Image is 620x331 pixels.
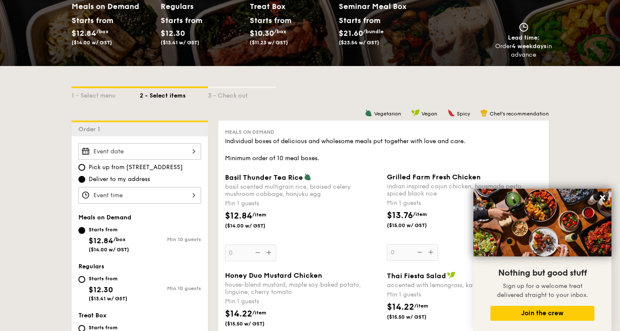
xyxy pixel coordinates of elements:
[225,199,380,208] div: Min 1 guests
[225,183,380,198] div: basil scented multigrain rice, braised celery mushroom cabbage, hanjuku egg
[72,29,96,38] span: $12.84
[374,111,401,117] span: Vegetarian
[140,285,201,291] div: Min 10 guests
[78,227,85,234] input: Starts from$12.84/box($14.00 w/ GST)Min 10 guests
[413,211,427,217] span: /item
[304,173,311,181] img: icon-vegetarian.fe4039eb.svg
[252,310,266,316] span: /item
[78,312,107,319] span: Treat Box
[78,176,85,183] input: Deliver to my address
[89,226,129,233] div: Starts from
[339,40,379,46] span: ($23.54 w/ GST)
[490,306,594,321] button: Join the crew
[457,111,470,117] span: Spicy
[72,40,112,46] span: ($14.00 w/ GST)
[113,236,126,242] span: /box
[387,222,445,229] span: ($15.00 w/ GST)
[89,236,113,245] span: $12.84
[490,111,549,117] span: Chef's recommendation
[225,320,283,327] span: ($15.50 w/ GST)
[225,129,274,135] span: Meals on Demand
[161,14,199,27] div: Starts from
[78,164,85,171] input: Pick up from [STREET_ADDRESS]
[387,210,413,221] span: $13.76
[517,23,530,32] img: icon-clock.2db775ea.svg
[339,0,428,12] h2: Seminar Meal Box
[497,282,588,299] span: Sign up for a welcome treat delivered straight to your inbox.
[508,34,539,41] span: Lead time:
[250,29,274,38] span: $10.30
[89,296,127,302] span: ($13.41 w/ GST)
[512,43,547,50] strong: 4 weekdays
[387,291,542,299] div: Min 1 guests
[72,0,154,12] h2: Meals on Demand
[96,29,109,35] span: /box
[447,271,456,279] img: icon-vegan.f8ff3823.svg
[387,282,542,289] div: accented with lemongrass, kaffir lime leaf, red chilli
[473,189,611,256] img: DSC07876-Edit02-Large.jpeg
[447,109,455,117] img: icon-spicy.37a8142b.svg
[89,247,129,253] span: ($14.00 w/ GST)
[250,40,288,46] span: ($11.23 w/ GST)
[78,187,201,204] input: Event time
[387,272,446,280] span: Thai Fiesta Salad
[225,137,542,163] div: Individual boxes of delicious and wholesome meals put together with love and care. Minimum order ...
[89,175,150,184] span: Deliver to my address
[339,14,380,27] div: Starts from
[225,271,322,279] span: Honey Duo Mustard Chicken
[225,211,252,221] span: $12.84
[161,40,199,46] span: ($13.41 w/ GST)
[225,173,303,181] span: Basil Thunder Tea Rice
[387,199,542,207] div: Min 1 guests
[495,42,552,59] div: Order in advance
[161,0,243,12] h2: Regulars
[89,324,127,331] div: Starts from
[596,191,609,204] button: Close
[225,222,283,229] span: ($14.00 w/ GST)
[140,236,201,242] div: Min 10 guests
[250,14,288,27] div: Starts from
[387,173,481,181] span: Grilled Farm Fresh Chicken
[225,309,252,319] span: $14.22
[250,0,332,12] h2: Treat Box
[365,109,372,117] img: icon-vegetarian.fe4039eb.svg
[140,88,208,100] div: 2 - Select items
[78,143,201,160] input: Event date
[208,88,276,100] div: 3 - Check out
[411,109,420,117] img: icon-vegan.f8ff3823.svg
[339,29,363,38] span: $21.60
[252,212,266,218] span: /item
[225,281,380,296] div: house-blend mustard, maple soy baked potato, linguine, cherry tomato
[274,29,286,35] span: /box
[387,314,445,320] span: ($15.50 w/ GST)
[421,111,437,117] span: Vegan
[89,163,183,172] span: Pick up from [STREET_ADDRESS]
[480,109,488,117] img: icon-chef-hat.a58ddaea.svg
[225,297,380,306] div: Min 1 guests
[78,276,85,283] input: Starts from$12.30($13.41 w/ GST)Min 10 guests
[414,303,428,309] span: /item
[78,263,104,270] span: Regulars
[72,88,140,100] div: 1 - Select menu
[498,268,587,278] span: Nothing but good stuff
[387,302,414,312] span: $14.22
[78,126,104,133] span: Order 1
[363,29,384,35] span: /bundle
[78,214,131,221] span: Meals on Demand
[161,29,185,38] span: $12.30
[89,285,113,294] span: $12.30
[387,183,542,197] div: indian inspired cajun chicken, housmade pesto, spiced black rice
[89,275,127,282] div: Starts from
[72,14,110,27] div: Starts from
